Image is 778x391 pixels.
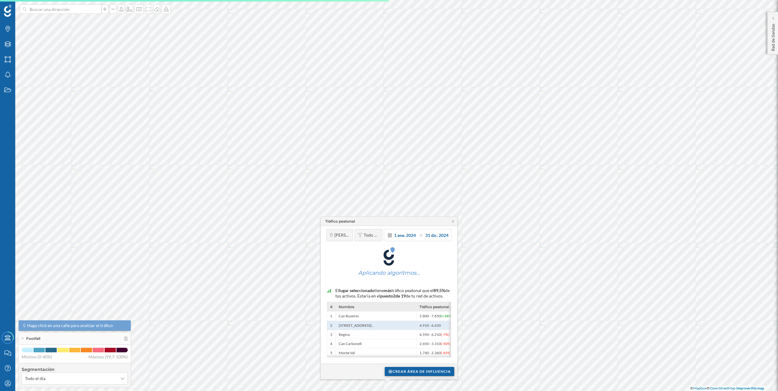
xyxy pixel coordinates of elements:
span: 5.800 - 7.850 [419,314,453,319]
span: (-65%) [441,350,452,355]
span: Footfall [26,336,40,341]
span: Tráfico peatonal en el tramo [419,305,454,309]
span: El [335,288,339,293]
span: 1.740 - 2.360 [419,350,452,355]
span: (-50%) [441,341,452,346]
span: Regina [339,332,350,337]
a: Improve this map [736,386,764,390]
span: Todo el día [364,232,379,238]
span: 4.910 - 6.650 [419,323,442,328]
span: 2 [330,323,332,328]
img: Geoblink Logo [4,5,12,17]
span: 4 [330,341,332,346]
div: © © [689,386,766,391]
span: 2 [393,293,395,298]
span: [PERSON_NAME] [334,232,350,238]
span: (-7%) [441,332,450,337]
span: Nombre [339,305,354,309]
a: OpenStreetMap [710,386,736,390]
img: intelligent_assistant_bucket_2.svg [327,289,331,293]
span: puesto [380,293,393,298]
span: (+18%) [441,314,453,318]
span: 1 ene. 2024 [394,232,416,238]
span: Soporte [12,4,34,10]
span: 3 [330,332,332,337]
span: 4.590 - 6.210 [419,332,450,337]
span: # [330,305,332,309]
div: Tráfico peatonal [325,218,355,224]
span: 2.450 - 3.310 [419,341,452,346]
span: 5 [330,350,332,355]
span: [STREET_ADDRESS]… [339,323,374,328]
span: de [395,293,400,298]
span: Can Carbonell [339,341,362,346]
span: Monte Val [339,350,355,355]
span: Can Buxeres [339,314,359,319]
span: 1 [330,314,332,319]
span: de tu red de activos. [406,293,443,298]
span: Mínimo (0-40%) [22,354,52,360]
span: más [384,288,391,293]
p: Red de tiendas [770,21,776,51]
h1: Aplicando algoritmos… [358,267,420,279]
a: Mapbox [693,386,707,390]
span: Haga click en una calle para analizar el tráfico [27,322,113,329]
span: de tus activos. Estaría en el [335,288,450,298]
span: Máximo (99,7-100%) [88,354,128,360]
span: 19 [401,293,406,298]
span: tiene [374,288,384,293]
span: 31 dic. 2024 [425,232,448,238]
span: Todo el día [25,375,45,382]
span: 89,5% [434,288,445,293]
h4: Segmentación [22,366,128,372]
span: tráfico peatonal que el [391,288,434,293]
span: lugar seleccionado [339,288,374,293]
